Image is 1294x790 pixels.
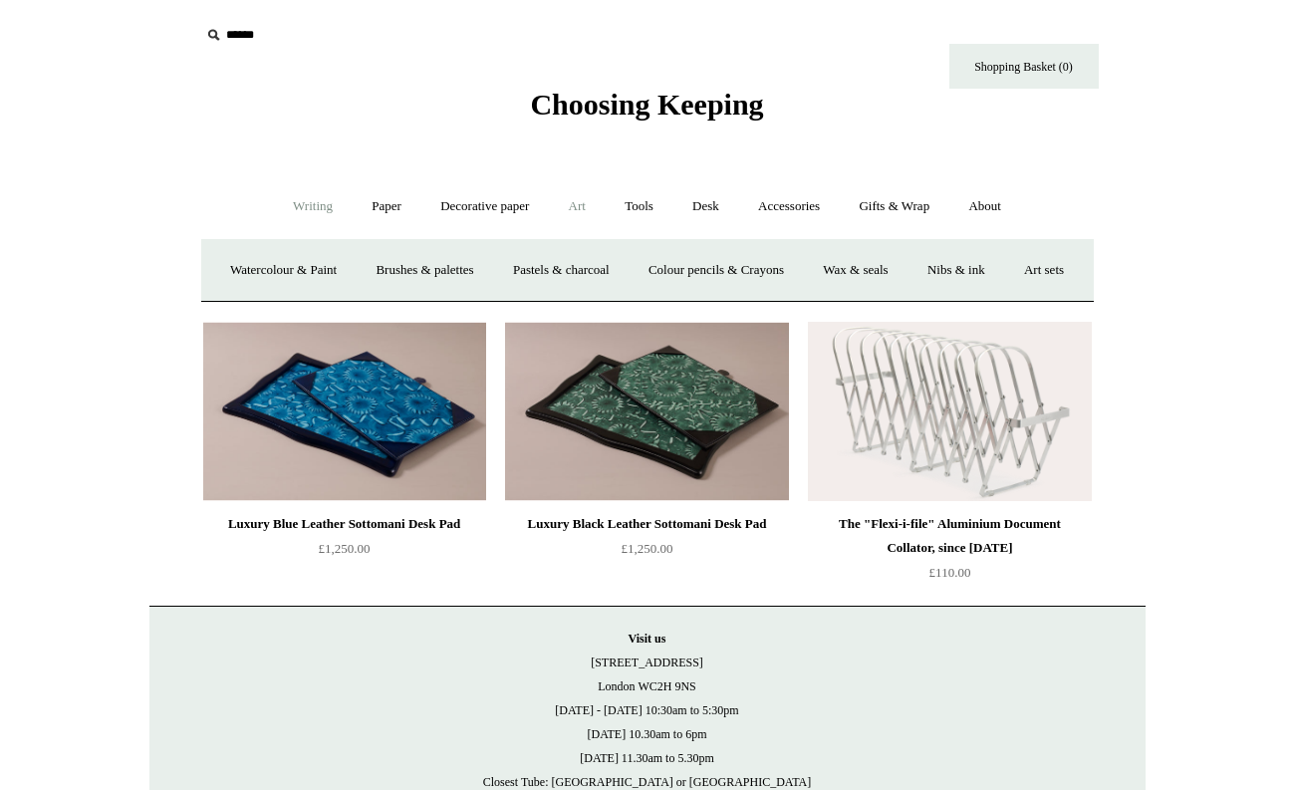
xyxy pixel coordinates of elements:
a: About [950,180,1019,233]
img: Luxury Black Leather Sottomani Desk Pad [505,322,788,501]
a: Tools [607,180,671,233]
span: £110.00 [929,565,971,580]
span: £1,250.00 [319,541,371,556]
strong: Visit us [629,632,666,646]
a: Luxury Blue Leather Sottomani Desk Pad £1,250.00 [203,512,486,594]
a: The "Flexi-i-file" Aluminium Document Collator, since [DATE] £110.00 [808,512,1091,594]
span: Choosing Keeping [530,88,763,121]
a: Brushes & palettes [358,244,491,297]
a: Gifts & Wrap [841,180,947,233]
a: Pastels & charcoal [495,244,628,297]
a: Accessories [740,180,838,233]
span: £1,250.00 [622,541,673,556]
a: Shopping Basket (0) [949,44,1099,89]
a: Desk [674,180,737,233]
a: Luxury Blue Leather Sottomani Desk Pad Luxury Blue Leather Sottomani Desk Pad [203,322,486,501]
a: Decorative paper [422,180,547,233]
a: Wax & seals [805,244,906,297]
a: Paper [354,180,419,233]
div: Luxury Black Leather Sottomani Desk Pad [510,512,783,536]
div: Luxury Blue Leather Sottomani Desk Pad [208,512,481,536]
img: The "Flexi-i-file" Aluminium Document Collator, since 1941 [808,322,1091,501]
a: Art sets [1006,244,1082,297]
a: The "Flexi-i-file" Aluminium Document Collator, since 1941 The "Flexi-i-file" Aluminium Document ... [808,322,1091,501]
div: The "Flexi-i-file" Aluminium Document Collator, since [DATE] [813,512,1086,560]
a: Colour pencils & Crayons [631,244,802,297]
a: Luxury Black Leather Sottomani Desk Pad £1,250.00 [505,512,788,594]
a: Writing [275,180,351,233]
a: Nibs & ink [909,244,1003,297]
a: Choosing Keeping [530,104,763,118]
a: Luxury Black Leather Sottomani Desk Pad Luxury Black Leather Sottomani Desk Pad [505,322,788,501]
img: Luxury Blue Leather Sottomani Desk Pad [203,322,486,501]
a: Watercolour & Paint [212,244,355,297]
a: Art [551,180,604,233]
